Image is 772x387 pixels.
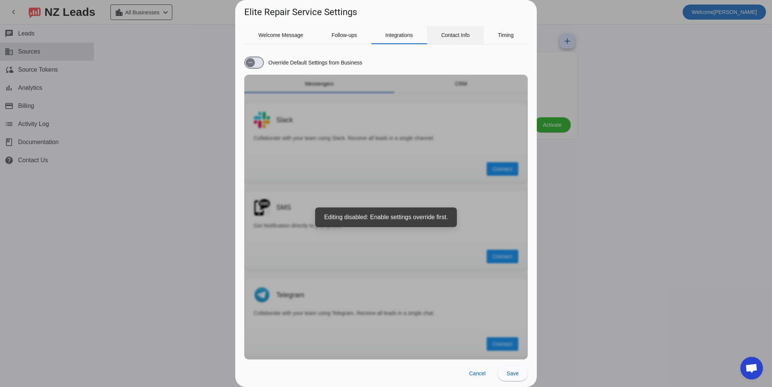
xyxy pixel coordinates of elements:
[740,357,763,379] div: Open chat
[498,32,514,38] span: Timing
[244,6,357,18] h1: Elite Repair Service Settings
[469,370,486,376] span: Cancel
[455,81,467,86] span: CRM
[259,32,303,38] span: Welcome Message
[385,32,413,38] span: Integrations
[267,59,362,66] label: Override Default Settings from Business
[305,81,334,86] span: Messengers
[441,32,470,38] span: Contact Info
[331,32,357,38] span: Follow-ups
[463,366,492,381] button: Cancel
[507,370,519,376] span: Save
[498,366,528,381] button: Save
